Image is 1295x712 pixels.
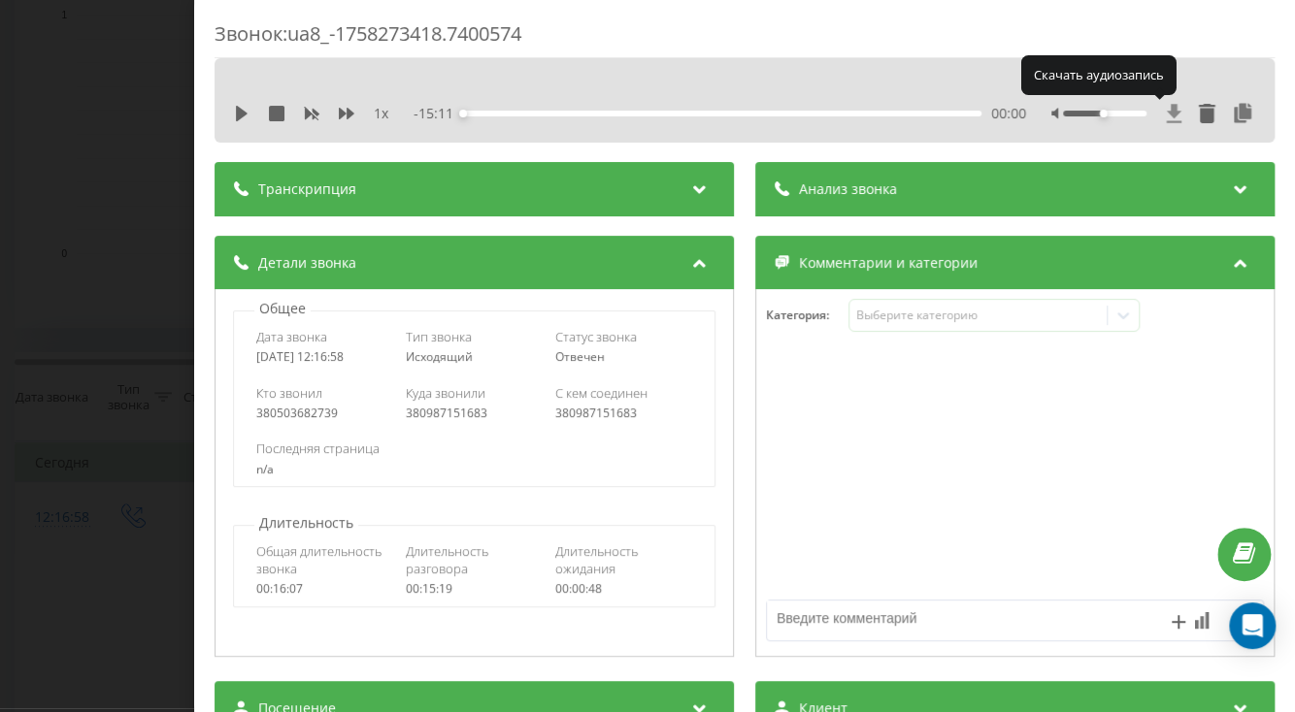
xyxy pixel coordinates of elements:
[1021,55,1177,94] div: Скачать аудиозапись
[1229,602,1276,649] div: Open Intercom Messenger
[555,348,605,365] span: Отвечен
[991,104,1026,123] span: 00:00
[256,350,393,364] div: [DATE] 12:16:58
[459,110,467,117] div: Accessibility label
[555,406,692,420] div: 380987151683
[256,542,393,577] span: Общая длительность звонка
[799,179,897,199] span: Анализ звонка
[406,542,543,577] span: Длительность разговора
[256,463,693,476] div: n/a
[406,406,543,420] div: 380987151683
[254,299,311,318] p: Общее
[555,328,637,345] span: Статус звонка
[555,582,692,596] div: 00:00:48
[856,307,1099,323] div: Выберите категорию
[256,582,393,596] div: 00:16:07
[215,20,1275,58] div: Звонок : ua8_-1758273418.7400574
[254,513,358,533] p: Длительность
[406,384,485,402] span: Куда звонили
[258,179,356,199] span: Транскрипция
[555,384,647,402] span: С кем соединен
[256,439,380,457] span: Последняя страница
[406,348,473,365] span: Исходящий
[555,542,692,577] span: Длительность ожидания
[406,328,472,345] span: Тип звонка
[1099,110,1107,117] div: Accessibility label
[766,308,848,322] h4: Категория :
[256,384,322,402] span: Кто звонил
[258,253,356,273] span: Детали звонка
[799,253,978,273] span: Комментарии и категории
[406,582,543,596] div: 00:15:19
[256,328,327,345] span: Дата звонка
[256,406,393,420] div: 380503682739
[414,104,463,123] span: - 15:11
[374,104,388,123] span: 1 x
